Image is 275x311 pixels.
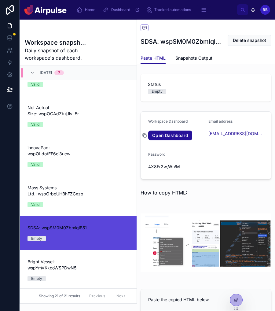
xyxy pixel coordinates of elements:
span: Delete snapshot [233,37,266,43]
h1: SDSA: wspSM0M0ZbmlqlB51 [141,37,222,46]
span: 4X8Fr2w;Wn!M [148,164,204,170]
div: Empty [31,276,42,281]
a: Mass Systems Ltd.: wspOrboUHBhFZCxzoValid [20,176,137,216]
a: Tracked automations [144,4,195,15]
img: 34065-Instructions-V2.png [141,213,271,272]
div: Valid [31,162,39,167]
div: Empty [31,236,42,241]
span: Snapshots Output [175,55,212,61]
div: 7 [58,70,60,75]
span: Paste the copied HTML below [148,297,209,302]
div: scrollable content [71,3,237,17]
span: Showing 21 of 21 results [39,294,80,298]
div: Empty [152,89,163,94]
a: Dashboard [101,4,143,15]
h1: Workspace snapshots [25,38,86,47]
span: RB [263,7,268,12]
span: Mass Systems Ltd.: wspOrboUHBhFZCxzo [28,185,93,197]
span: Home [85,7,95,12]
span: Workspace Dashboard [148,119,188,124]
a: Paste HTML [141,53,166,64]
a: innovaPad: wspOLdotEF6oj3ucwValid [20,136,137,176]
span: innovaPad: wspOLdotEF6oj3ucw [28,145,93,157]
a: Open Dashboard [148,131,192,140]
button: Delete snapshot [228,35,271,46]
span: Status [148,81,264,87]
span: Bright Vessel: wspYmVKkcoWSPDwN5 [28,259,93,271]
span: Password [148,152,165,157]
span: [DATE] [40,70,52,75]
span: Daily snapshot of each workspace's dashboard. [25,47,86,61]
span: How to copy HTML: [141,190,187,196]
span: Email address [208,119,233,124]
span: Dashboard [111,7,130,12]
img: App logo [24,5,67,15]
div: Valid [31,82,39,87]
a: Home [75,4,100,15]
a: SDSA: wspSM0M0ZbmlqlB51Empty [20,216,137,250]
a: [EMAIL_ADDRESS][DOMAIN_NAME] [208,131,264,137]
a: Snapshots Output [175,53,212,65]
a: Not Actual Size: wspOGAdZtujJlvL5rValid [20,96,137,136]
span: SDSA: wspSM0M0ZbmlqlB51 [28,225,93,231]
span: Not Actual Size: wspOGAdZtujJlvL5r [28,105,93,117]
div: Valid [31,122,39,127]
div: Valid [31,202,39,207]
span: Tracked automations [154,7,191,12]
a: Bright Vessel: wspYmVKkcoWSPDwN5Empty [20,250,137,290]
span: Paste HTML [141,55,166,61]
